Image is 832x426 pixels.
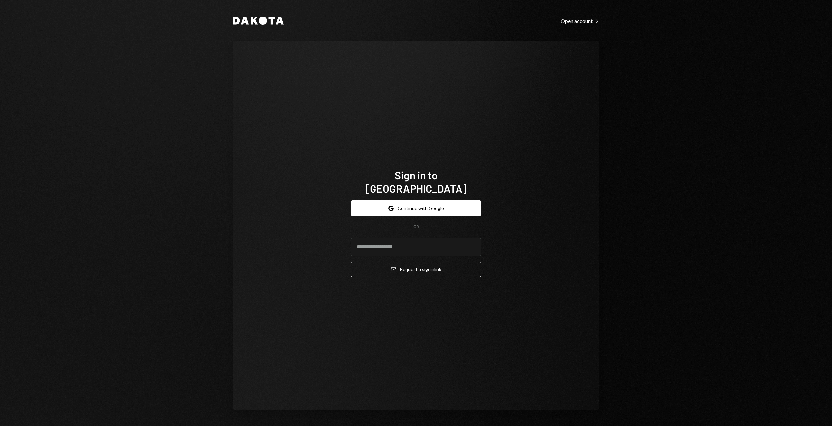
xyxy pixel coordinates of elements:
[413,224,419,230] div: OR
[561,17,599,24] a: Open account
[561,18,599,24] div: Open account
[351,262,481,277] button: Request a signinlink
[351,168,481,195] h1: Sign in to [GEOGRAPHIC_DATA]
[351,200,481,216] button: Continue with Google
